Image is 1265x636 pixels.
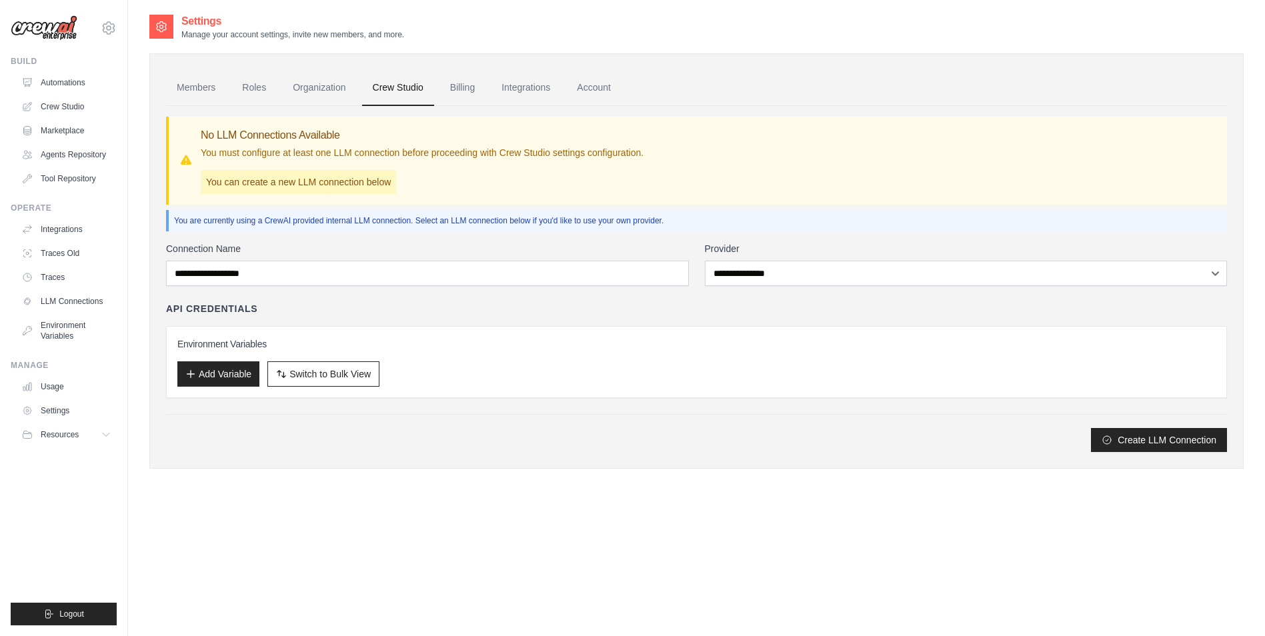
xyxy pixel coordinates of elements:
[166,302,257,315] h4: API Credentials
[181,29,404,40] p: Manage your account settings, invite new members, and more.
[16,96,117,117] a: Crew Studio
[362,70,434,106] a: Crew Studio
[201,170,396,194] p: You can create a new LLM connection below
[439,70,485,106] a: Billing
[1091,428,1227,452] button: Create LLM Connection
[41,429,79,440] span: Resources
[282,70,356,106] a: Organization
[11,203,117,213] div: Operate
[16,72,117,93] a: Automations
[16,168,117,189] a: Tool Repository
[11,56,117,67] div: Build
[289,367,371,381] span: Switch to Bulk View
[16,267,117,288] a: Traces
[267,361,379,387] button: Switch to Bulk View
[166,242,689,255] label: Connection Name
[16,120,117,141] a: Marketplace
[177,361,259,387] button: Add Variable
[11,360,117,371] div: Manage
[16,291,117,312] a: LLM Connections
[201,127,644,143] h3: No LLM Connections Available
[11,15,77,41] img: Logo
[11,603,117,625] button: Logout
[16,144,117,165] a: Agents Repository
[16,424,117,445] button: Resources
[16,243,117,264] a: Traces Old
[177,337,1216,351] h3: Environment Variables
[491,70,561,106] a: Integrations
[231,70,277,106] a: Roles
[16,400,117,421] a: Settings
[59,609,84,619] span: Logout
[16,376,117,397] a: Usage
[174,215,1222,226] p: You are currently using a CrewAI provided internal LLM connection. Select an LLM connection below...
[166,70,226,106] a: Members
[16,219,117,240] a: Integrations
[705,242,1228,255] label: Provider
[566,70,621,106] a: Account
[201,146,644,159] p: You must configure at least one LLM connection before proceeding with Crew Studio settings config...
[16,315,117,347] a: Environment Variables
[181,13,404,29] h2: Settings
